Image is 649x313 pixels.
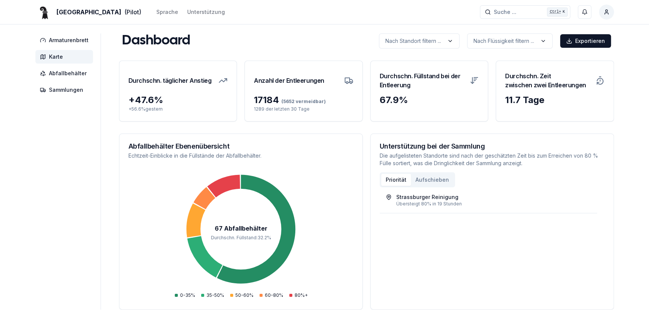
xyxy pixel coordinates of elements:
[187,8,225,17] a: Unterstützung
[49,86,83,94] span: Sammlungen
[505,70,591,91] h3: Durchschn. Zeit zwischen zwei Entleerungen
[380,70,466,91] h3: Durchschn. Füllstand bei der Entleerung
[396,193,458,201] div: Strassburger Reinigung
[473,37,534,45] p: Nach Flüssigkeit filtern ...
[35,8,141,17] a: [GEOGRAPHIC_DATA](Pilot)
[494,8,516,16] span: Suche ...
[175,292,195,298] div: 0-35%
[230,292,253,298] div: 50-60%
[49,70,87,77] span: Abfallbehälter
[156,8,178,17] button: Sprache
[467,33,553,49] button: label
[35,3,53,21] img: Basel Logo
[505,94,605,106] div: 11.7 Tage
[396,201,591,207] div: Übersteigt 80% in 19 Stunden
[49,36,89,44] span: Armaturenbrett
[35,50,96,64] a: Karte
[381,174,411,186] button: Priorität
[260,292,283,298] div: 60-80%
[385,37,441,45] p: Nach Standort filtern ...
[49,53,63,61] span: Karte
[380,152,605,167] p: Die aufgelisteten Standorte sind nach der geschätzten Zeit bis zum Erreichen von 80 % Fülle sorti...
[279,99,326,104] span: (5652 vermeidbar)
[57,8,121,17] span: [GEOGRAPHIC_DATA]
[379,33,460,49] button: label
[380,143,605,150] h3: Unterstützung bei der Sammlung
[480,5,570,19] button: Suche ...Ctrl+K
[411,174,454,186] button: Aufschieben
[380,94,479,106] div: 67.9 %
[35,33,96,47] a: Armaturenbrett
[35,67,96,80] a: Abfallbehälter
[128,143,353,150] h3: Abfallbehälter Ebenenübersicht
[35,83,96,97] a: Sammlungen
[122,33,190,49] h1: Dashboard
[254,70,324,91] h3: Anzahl der Entleerungen
[560,34,611,48] button: Exportieren
[124,8,141,17] span: (Pilot)
[128,70,212,91] h3: Durchschn. täglicher Anstieg
[211,235,271,240] tspan: Durchschn. Füllstand : 32.2 %
[254,94,353,106] div: 17184
[156,8,178,16] div: Sprache
[254,106,353,112] p: 1289 der letzten 30 Tage
[386,193,591,207] a: Strassburger ReinigungÜbersteigt 80% in 19 Stunden
[128,152,353,160] p: Echtzeit-Einblicke in die Füllstände der Abfallbehälter.
[289,292,308,298] div: 80%+
[214,225,267,232] tspan: 67 Abfallbehälter
[128,94,228,106] div: + 47.6 %
[128,106,228,112] p: + 56.6 % gestern
[201,292,224,298] div: 35-50%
